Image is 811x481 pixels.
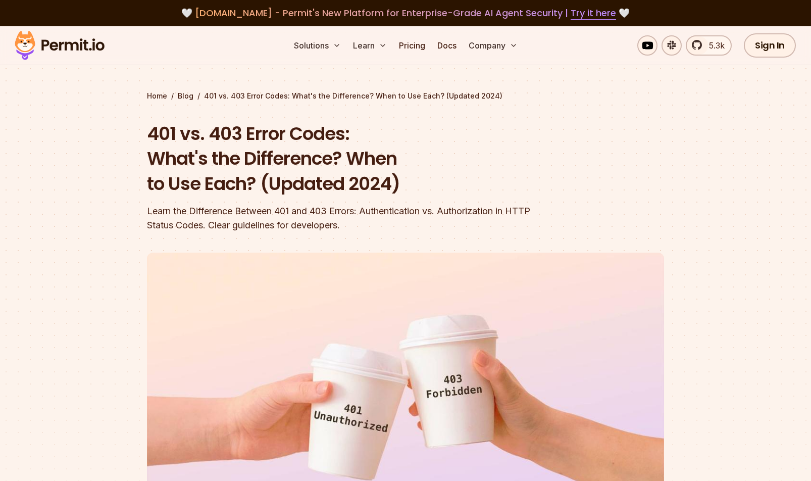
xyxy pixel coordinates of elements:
div: / / [147,91,664,101]
span: [DOMAIN_NAME] - Permit's New Platform for Enterprise-Grade AI Agent Security | [195,7,616,19]
div: Learn the Difference Between 401 and 403 Errors: Authentication vs. Authorization in HTTP Status ... [147,204,535,232]
button: Solutions [290,35,345,56]
a: 5.3k [686,35,732,56]
a: Sign In [744,33,796,58]
a: Docs [433,35,461,56]
a: Try it here [571,7,616,20]
div: 🤍 🤍 [24,6,787,20]
a: Blog [178,91,193,101]
button: Company [465,35,522,56]
img: Permit logo [10,28,109,63]
button: Learn [349,35,391,56]
a: Home [147,91,167,101]
h1: 401 vs. 403 Error Codes: What's the Difference? When to Use Each? (Updated 2024) [147,121,535,197]
span: 5.3k [703,39,725,52]
a: Pricing [395,35,429,56]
